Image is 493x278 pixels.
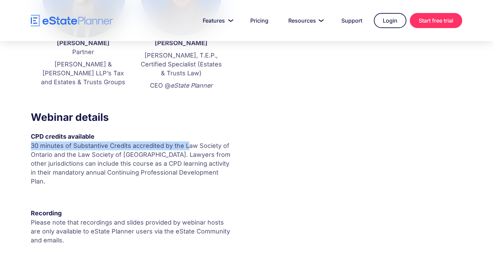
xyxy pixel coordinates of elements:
[31,15,113,27] a: home
[31,209,233,218] div: Recording
[31,218,233,245] p: Please note that recordings and slides provided by webinar hosts are only available to eState Pla...
[31,141,233,186] p: 30 minutes of Substantive Credits accredited by the Law Society of Ontario and the Law Society of...
[101,56,190,62] span: Number of [PERSON_NAME] per month
[410,13,462,28] a: Start free trial
[41,60,125,87] p: [PERSON_NAME] & [PERSON_NAME] LLP’s Tax and Estates & Trusts Groups
[139,93,223,102] p: ‍
[333,14,370,27] a: Support
[374,13,406,28] a: Login
[280,14,330,27] a: Resources
[31,133,94,140] strong: CPD credits available
[101,0,126,6] span: Last Name
[194,14,239,27] a: Features
[139,51,223,78] p: [PERSON_NAME], T.E.P., Certified Specialist (Estates & Trusts Law)
[31,248,233,257] p: ‍
[41,39,125,56] p: Partner
[139,81,223,90] p: CEO @
[31,109,233,125] h3: Webinar details
[31,189,233,198] p: ‍
[101,28,134,34] span: Phone number
[242,14,277,27] a: Pricing
[57,39,110,47] strong: [PERSON_NAME]
[155,39,207,47] strong: [PERSON_NAME]
[170,82,213,89] em: eState Planner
